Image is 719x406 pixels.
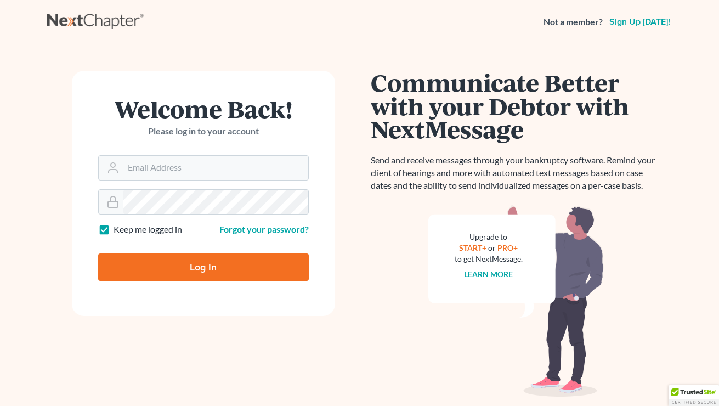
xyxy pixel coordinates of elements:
a: Forgot your password? [219,224,309,234]
div: to get NextMessage. [455,253,523,264]
p: Send and receive messages through your bankruptcy software. Remind your client of hearings and mo... [371,154,661,192]
strong: Not a member? [544,16,603,29]
h1: Communicate Better with your Debtor with NextMessage [371,71,661,141]
div: TrustedSite Certified [669,385,719,406]
a: START+ [459,243,486,252]
a: PRO+ [497,243,518,252]
p: Please log in to your account [98,125,309,138]
h1: Welcome Back! [98,97,309,121]
label: Keep me logged in [114,223,182,236]
input: Email Address [123,156,308,180]
a: Learn more [464,269,513,279]
img: nextmessage_bg-59042aed3d76b12b5cd301f8e5b87938c9018125f34e5fa2b7a6b67550977c72.svg [428,205,604,397]
span: or [488,243,496,252]
div: Upgrade to [455,232,523,243]
a: Sign up [DATE]! [607,18,672,26]
input: Log In [98,253,309,281]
